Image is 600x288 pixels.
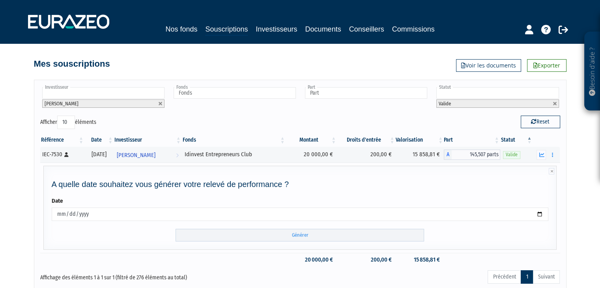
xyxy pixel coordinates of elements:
[52,180,549,189] h4: A quelle date souhaitez vous générer votre relevé de performance ?
[588,36,597,107] p: Besoin d'aide ?
[256,24,297,35] a: Investisseurs
[205,24,248,36] a: Souscriptions
[337,133,395,147] th: Droits d'entrée: activer pour trier la colonne par ordre croissant
[40,133,85,147] th: Référence : activer pour trier la colonne par ordre croissant
[444,150,452,160] span: A
[349,24,384,35] a: Conseillers
[64,152,69,157] i: [Français] Personne physique
[52,197,63,205] label: Date
[396,253,444,267] td: 15 858,81 €
[521,116,560,128] button: Reset
[452,150,500,160] span: 145,507 parts
[40,269,250,282] div: Affichage des éléments 1 à 1 sur 1 (filtré de 276 éléments au total)
[84,133,114,147] th: Date: activer pour trier la colonne par ordre croissant
[42,150,82,159] div: IEC-7530
[286,253,337,267] td: 20 000,00 €
[114,147,182,163] a: [PERSON_NAME]
[182,133,286,147] th: Fonds: activer pour trier la colonne par ordre croissant
[117,148,155,163] span: [PERSON_NAME]
[439,101,451,107] span: Valide
[392,24,435,35] a: Commissions
[286,133,337,147] th: Montant: activer pour trier la colonne par ordre croissant
[305,24,341,35] a: Documents
[444,150,500,160] div: A - Idinvest Entrepreneurs Club
[176,148,179,163] i: Voir l'investisseur
[527,59,566,72] a: Exporter
[337,253,395,267] td: 200,00 €
[337,147,395,163] td: 200,00 €
[34,59,110,69] h4: Mes souscriptions
[286,147,337,163] td: 20 000,00 €
[521,270,533,284] a: 1
[503,151,520,159] span: Valide
[500,133,533,147] th: Statut : activer pour trier la colonne par ordre d&eacute;croissant
[57,116,75,129] select: Afficheréléments
[165,24,197,35] a: Nos fonds
[185,150,283,159] div: Idinvest Entrepreneurs Club
[28,15,109,29] img: 1732889491-logotype_eurazeo_blanc_rvb.png
[396,133,444,147] th: Valorisation: activer pour trier la colonne par ordre croissant
[40,116,96,129] label: Afficher éléments
[176,229,424,242] input: Générer
[87,150,111,159] div: [DATE]
[456,59,521,72] a: Voir les documents
[45,101,79,107] span: [PERSON_NAME]
[444,133,500,147] th: Part: activer pour trier la colonne par ordre croissant
[396,147,444,163] td: 15 858,81 €
[114,133,182,147] th: Investisseur: activer pour trier la colonne par ordre croissant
